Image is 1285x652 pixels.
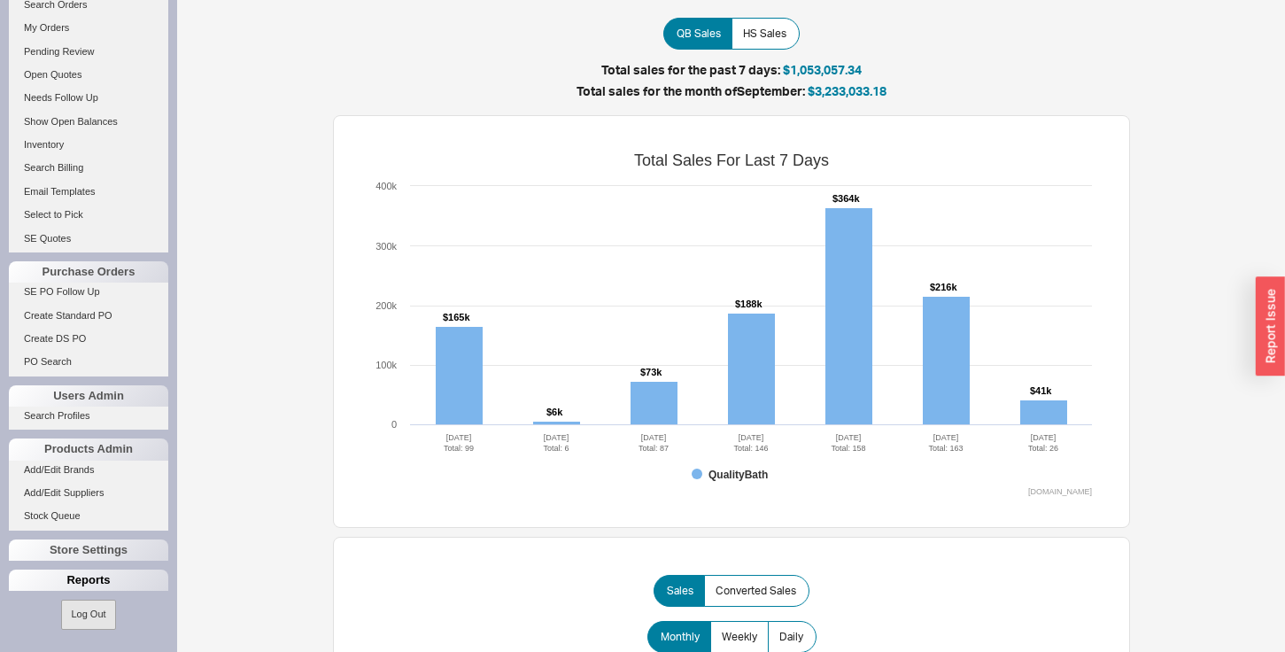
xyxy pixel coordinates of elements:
h5: Total sales for the past 7 days: [195,64,1267,76]
a: Needs Follow Up [9,89,168,107]
span: Weekly [722,630,757,644]
div: Purchase Orders [9,261,168,283]
tspan: Total Sales For Last 7 Days [634,151,829,169]
div: Store Settings [9,539,168,561]
tspan: [DATE] [933,433,958,442]
text: 0 [391,419,397,430]
tspan: Total: 6 [543,444,569,453]
tspan: $188k [735,299,762,309]
tspan: $6k [546,407,563,417]
a: Create Standard PO [9,307,168,325]
tspan: $364k [832,193,860,204]
span: Daily [779,630,803,644]
span: QB Sales [677,27,721,41]
tspan: Total: 87 [639,444,669,453]
tspan: $41k [1030,385,1052,396]
tspan: Total: 163 [928,444,963,453]
tspan: [DATE] [1031,433,1056,442]
a: SE PO Follow Up [9,283,168,301]
text: 100k [375,360,397,370]
button: Log Out [61,600,115,629]
text: 200k [375,300,397,311]
tspan: QualityBath [708,469,768,481]
text: 400k [375,181,397,191]
div: Reports [9,570,168,591]
span: $3,233,033.18 [808,83,886,98]
tspan: $165k [443,312,470,322]
tspan: [DATE] [739,433,763,442]
span: $1,053,057.34 [783,62,862,77]
tspan: [DATE] [641,433,666,442]
tspan: Total: 146 [733,444,768,453]
a: My Orders [9,19,168,37]
div: Products Admin [9,439,168,460]
tspan: [DATE] [836,433,861,442]
a: Add/Edit Brands [9,461,168,479]
tspan: $216k [930,282,957,292]
a: Search Billing [9,159,168,177]
a: Inventory [9,136,168,154]
text: 300k [375,241,397,252]
a: Add/Edit Suppliers [9,484,168,502]
a: Search Profiles [9,407,168,425]
a: Open Quotes [9,66,168,84]
span: HS Sales [743,27,786,41]
tspan: [DATE] [544,433,569,442]
span: Converted Sales [716,584,796,598]
a: SE Quotes [9,229,168,248]
text: [DOMAIN_NAME] [1028,487,1092,496]
a: Show Open Balances [9,113,168,131]
a: PO Search [9,353,168,371]
span: Needs Follow Up [24,92,98,103]
span: Pending Review [24,46,95,57]
a: Stock Queue [9,507,168,525]
a: Email Templates [9,182,168,201]
tspan: Total: 26 [1028,444,1058,453]
span: Monthly [661,630,700,644]
h5: Total sales for the month of September : [195,85,1267,97]
span: Sales [667,584,693,598]
tspan: Total: 158 [831,444,865,453]
tspan: [DATE] [446,433,471,442]
a: Create DS PO [9,330,168,348]
tspan: $73k [640,367,662,377]
a: Pending Review [9,43,168,61]
div: Users Admin [9,385,168,407]
tspan: Total: 99 [444,444,474,453]
a: Select to Pick [9,206,168,224]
